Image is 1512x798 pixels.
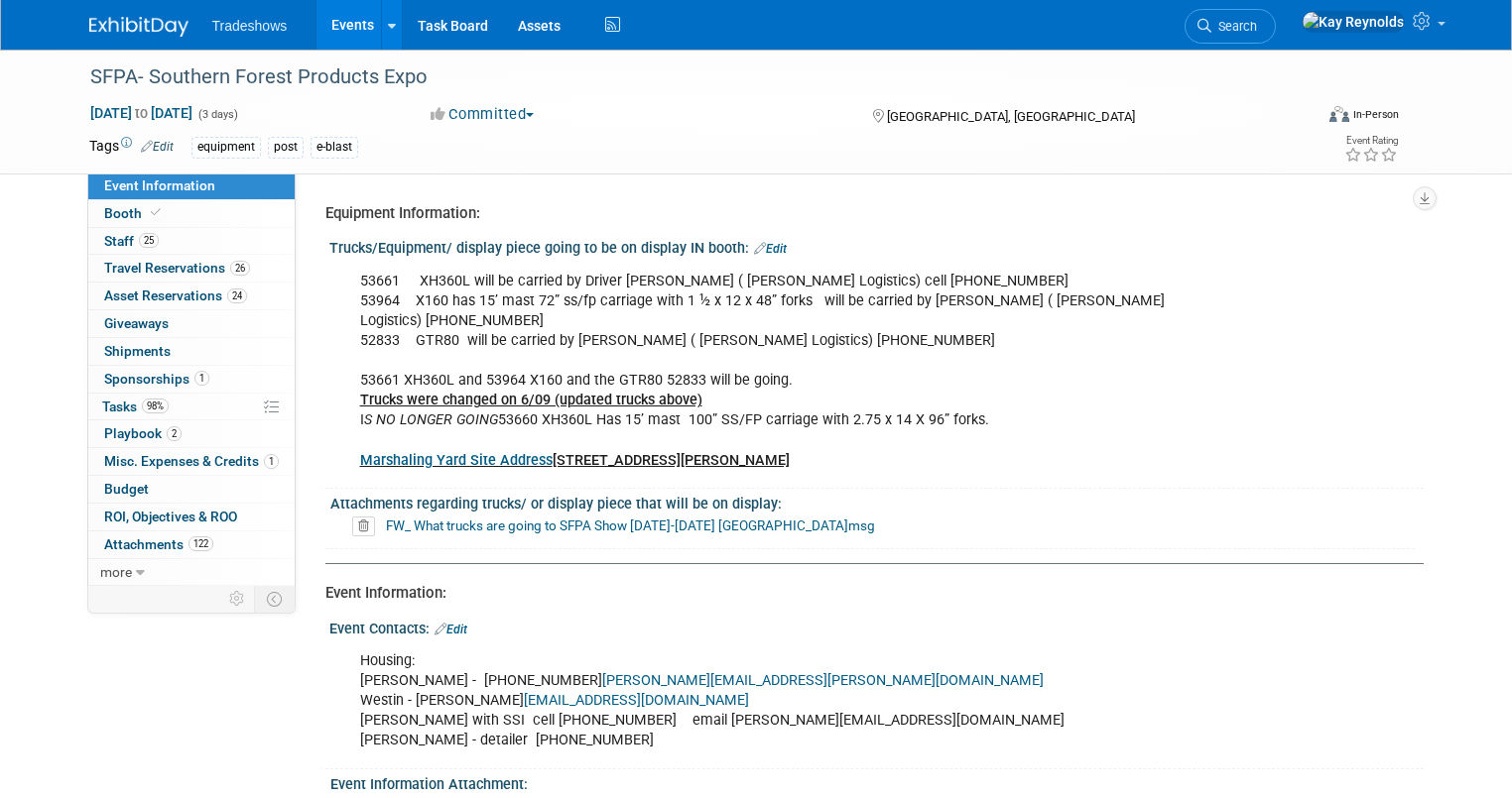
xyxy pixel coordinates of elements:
a: Misc. Expenses & Credits1 [88,448,295,475]
a: Travel Reservations26 [88,255,295,282]
div: equipment [191,137,261,158]
div: Event Contacts: [329,614,1424,639]
span: Budget [104,481,149,497]
span: Booth [104,205,165,221]
span: 122 [189,536,213,551]
div: Event Format [1205,103,1399,133]
a: Staff25 [88,228,295,255]
td: Personalize Event Tab Strip [220,586,255,612]
div: Trucks/Equipment/ display piece going to be on display IN booth: [329,233,1424,259]
span: more [100,564,132,580]
span: Sponsorships [104,371,209,387]
span: Giveaways [104,315,169,331]
div: post [268,137,304,158]
a: ROI, Objectives & ROO [88,504,295,530]
span: Staff [104,233,159,249]
i: S NO LONGER GOING [364,411,498,428]
div: In-Person [1352,107,1399,122]
button: Committed [424,104,542,125]
div: e-blast [311,137,358,158]
a: Search [1185,9,1276,44]
span: 2 [167,426,182,441]
i: Booth reservation complete [151,207,161,218]
b: Trucks were changed on 6/09 (updated trucks above) [360,392,702,408]
span: 98% [142,399,169,413]
a: Budget [88,476,295,503]
span: Misc. Expenses & Credits [104,453,279,469]
div: SFPA- Southern Forest Products Expo [83,59,1288,95]
a: [PERSON_NAME][EMAIL_ADDRESS][PERSON_NAME][DOMAIN_NAME] [602,672,1044,689]
div: Housing: [PERSON_NAME] - [PHONE_NUMBER] Westin - [PERSON_NAME] [PERSON_NAME] with SSI cell [PHONE... [346,641,1211,760]
span: Tradeshows [212,18,288,34]
a: Attachments122 [88,531,295,558]
div: Event Information Attachment: [330,769,1415,794]
div: Event Information: [325,583,1409,604]
td: Tags [89,136,174,159]
a: Booth [88,200,295,227]
div: Equipment Information: [325,203,1409,224]
span: 25 [139,233,159,248]
span: Travel Reservations [104,260,250,276]
span: Playbook [104,425,182,441]
span: [GEOGRAPHIC_DATA], [GEOGRAPHIC_DATA] [887,109,1135,124]
a: FW_ What trucks are going to SFPA Show [DATE]-[DATE] [GEOGRAPHIC_DATA]msg [386,517,875,533]
div: Attachments regarding trucks/ or display piece that will be on display: [330,489,1415,513]
span: 1 [264,454,279,469]
a: Delete attachment? [352,519,383,533]
div: 53661 XH360L will be carried by Driver [PERSON_NAME] ( [PERSON_NAME] Logistics) cell [PHONE_NUMBE... [346,262,1211,481]
a: Event Information [88,172,295,199]
div: Event Rating [1344,136,1398,146]
span: Event Information [104,177,215,193]
span: Attachments [104,536,213,552]
a: Tasks98% [88,394,295,420]
span: Search [1211,19,1257,34]
img: Kay Reynolds [1302,11,1405,33]
span: Tasks [102,399,169,414]
td: Toggle Event Tabs [254,586,295,612]
b: [STREET_ADDRESS][PERSON_NAME] [360,452,790,469]
a: Playbook2 [88,420,295,447]
span: (3 days) [196,108,238,121]
img: Format-Inperson.png [1329,106,1349,122]
img: ExhibitDay [89,17,189,37]
a: Edit [141,140,174,154]
span: to [132,105,151,121]
a: more [88,559,295,586]
span: [DATE] [DATE] [89,104,193,122]
a: Edit [754,242,787,256]
span: 1 [194,371,209,386]
span: ROI, Objectives & ROO [104,509,237,524]
a: Giveaways [88,310,295,337]
a: Marshaling Yard Site Address [360,452,553,469]
a: Sponsorships1 [88,366,295,393]
span: 24 [227,288,247,303]
a: Edit [435,623,467,636]
a: [EMAIL_ADDRESS][DOMAIN_NAME] [524,692,749,709]
span: Shipments [104,343,171,359]
a: Asset Reservations24 [88,283,295,309]
span: 26 [230,261,250,276]
a: Shipments [88,338,295,365]
span: Asset Reservations [104,287,247,303]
